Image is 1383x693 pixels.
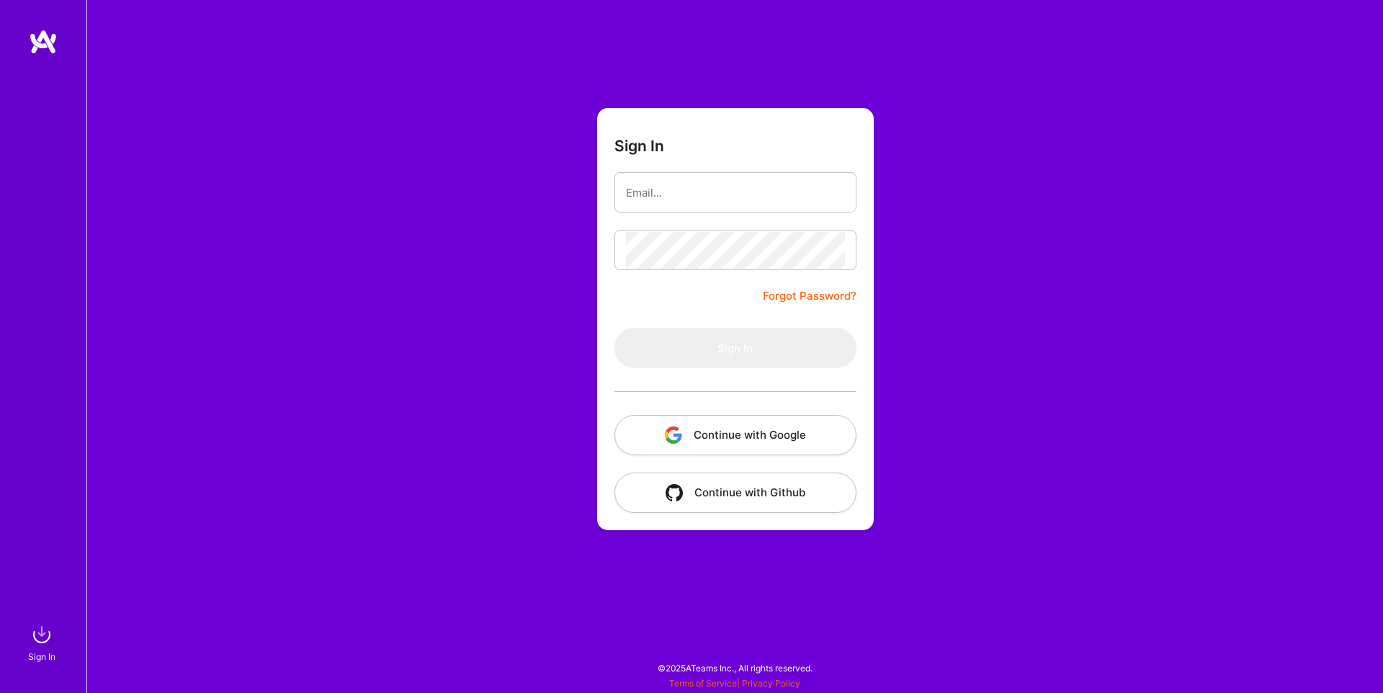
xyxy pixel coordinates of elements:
[27,620,56,649] img: sign in
[29,29,58,55] img: logo
[669,678,800,689] span: |
[30,620,56,664] a: sign inSign In
[626,174,845,211] input: Email...
[666,484,683,501] img: icon
[614,137,664,155] h3: Sign In
[742,678,800,689] a: Privacy Policy
[614,328,856,368] button: Sign In
[86,650,1383,686] div: © 2025 ATeams Inc., All rights reserved.
[763,287,856,305] a: Forgot Password?
[28,649,55,664] div: Sign In
[665,426,682,444] img: icon
[669,678,737,689] a: Terms of Service
[614,473,856,513] button: Continue with Github
[614,415,856,455] button: Continue with Google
